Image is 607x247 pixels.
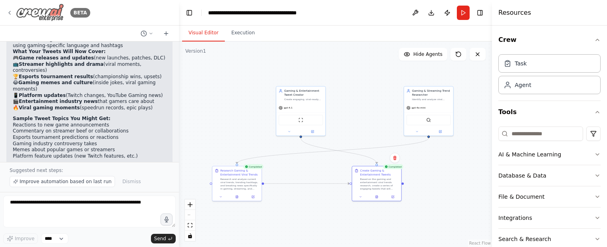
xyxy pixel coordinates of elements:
button: toggle interactivity [185,231,195,241]
div: CompletedResearch Gaming & Entertainment Viral TrendsResearch and analyze current viral trends, t... [212,166,262,202]
button: Switch to previous chat [137,29,157,38]
button: zoom in [185,200,195,210]
strong: Entertainment industry news [19,99,98,104]
strong: Viral gaming moments [19,105,80,111]
div: Integrations [498,214,532,222]
button: Open in side panel [429,129,452,134]
div: React Flow controls [185,200,195,241]
button: Improve automation based on last run [10,176,115,187]
div: Research Gaming & Entertainment Viral Trends [220,169,259,177]
li: 🎬 that gamers care about [13,99,166,105]
button: Integrations [498,207,601,228]
button: Open in side panel [301,129,324,134]
li: 🎮 (new launches, patches, DLC) [13,55,166,61]
div: Research and analyze current viral trends, trending hashtags, and breaking news specifically in g... [220,178,259,190]
div: Create Gaming & Entertainment Tweets [360,169,399,177]
img: ScrapeWebsiteTool [298,118,303,123]
button: Delete node [390,153,400,163]
div: Create engaging, viral-ready tweets specifically about gaming, streaming, and entertainment indus... [284,98,323,101]
li: 🏆 (championship wins, upsets) [13,74,166,80]
div: Gaming & Streaming Trend ResearcherIdentify and analyze viral trends, trending hashtags, and brea... [404,86,454,136]
li: 📱 (Twitch changes, YouTube Gaming news) [13,93,166,99]
div: Agent [515,81,531,89]
li: Esports tournament predictions or reactions [13,134,166,141]
strong: Sample Tweet Topics You Might Get: [13,116,111,121]
img: Logo [16,4,64,22]
span: gpt-4.1 [284,106,293,109]
strong: What Your Tweets Will Now Cover: [13,49,106,54]
div: Identify and analyze viral trends, trending hashtags, and breaking news specifically in gaming, s... [412,98,451,101]
div: Based on the gaming and entertainment viral trends research, create a series of engaging tweets t... [360,178,399,190]
li: 🔥 (speedrun records, epic plays) [13,105,166,111]
nav: breadcrumb [208,9,298,17]
div: CompletedCreate Gaming & Entertainment TweetsBased on the gaming and entertainment viral trends r... [352,166,402,202]
button: Execution [225,25,261,41]
button: Hide left sidebar [184,7,195,18]
a: React Flow attribution [469,241,491,245]
button: Improve [3,233,38,244]
button: File & Document [498,186,601,207]
button: Crew [498,29,601,51]
li: Commentary on streamer beef or collaborations [13,128,166,134]
div: Task [515,59,527,67]
button: Open in side panel [386,194,399,199]
div: Gaming & Entertainment Tweet CreatorCreate engaging, viral-ready tweets specifically about gaming... [276,86,326,136]
button: Open in side panel [246,194,260,199]
span: gpt-4o-mini [412,106,426,109]
li: → Produces tweets using gaming-specific language and hashtags [13,36,166,49]
button: Send [151,234,176,243]
button: Visual Editor [182,25,225,41]
button: Hide Agents [399,48,447,61]
button: Click to speak your automation idea [161,213,173,225]
div: BETA [70,8,90,18]
div: Search & Research [498,235,551,243]
div: File & Document [498,193,545,201]
g: Edge from 1a31dd81-b695-4f5b-a0a4-95f19c9ffb84 to 625ecdc6-be88-43b7-9116-243b7252823d [235,138,430,164]
div: Gaming & Streaming Trend Researcher [412,89,451,97]
span: Dismiss [122,178,141,185]
span: Hide Agents [413,51,442,57]
button: Dismiss [118,176,145,187]
div: AI & Machine Learning [498,150,561,158]
strong: Streamer highlights and drama [19,61,103,67]
button: Database & Data [498,165,601,186]
span: Improve [15,235,34,242]
button: fit view [185,220,195,231]
li: 📺 (viral moments, controversies) [13,61,166,74]
button: View output [228,194,245,199]
div: Completed [383,164,403,169]
li: Platform feature updates (new Twitch features, etc.) [13,153,166,160]
strong: Game releases and updates [19,55,94,61]
button: View output [368,194,385,199]
strong: Platform updates [19,93,66,98]
h4: Resources [498,8,531,18]
span: Improve automation based on last run [20,178,111,185]
div: Version 1 [185,48,206,54]
li: Memes about popular games or streamers [13,147,166,153]
div: Gaming & Entertainment Tweet Creator [284,89,323,97]
g: Edge from 625ecdc6-be88-43b7-9116-243b7252823d to 1e97187a-9fa6-487e-af22-13daff899848 [264,182,349,186]
strong: Gaming memes and culture [18,80,93,85]
li: 😂 (inside jokes, viral gaming moments) [13,80,166,92]
button: Start a new chat [160,29,173,38]
div: Database & Data [498,172,546,180]
span: Send [154,235,166,242]
button: Hide right sidebar [474,7,486,18]
div: Crew [498,51,601,101]
g: Edge from 63d54170-8e6c-4d14-ab95-cb62e2b3c997 to 1e97187a-9fa6-487e-af22-13daff899848 [299,138,379,164]
p: Suggested next steps: [10,167,169,174]
button: AI & Machine Learning [498,144,601,165]
img: BraveSearchTool [426,118,431,123]
strong: Esports tournament results [19,74,93,79]
li: Reactions to new game announcements [13,122,166,128]
li: Gaming industry controversy takes [13,141,166,147]
button: Tools [498,101,601,123]
div: Completed [243,164,264,169]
